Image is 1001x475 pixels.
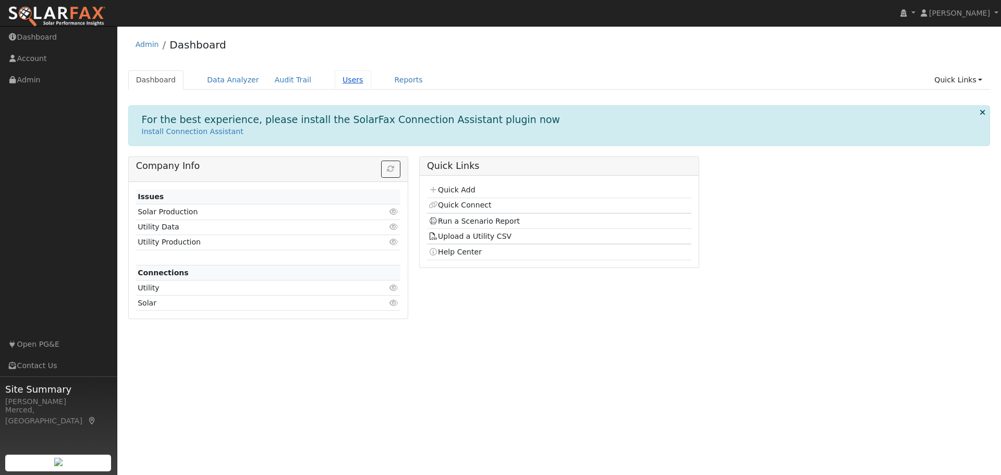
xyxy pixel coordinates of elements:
td: Utility [136,281,358,296]
i: Click to view [389,208,399,215]
a: Audit Trail [267,70,319,90]
a: Map [88,417,97,425]
a: Dashboard [128,70,184,90]
a: Quick Connect [429,201,491,209]
a: Users [335,70,371,90]
td: Solar Production [136,204,358,220]
a: Quick Links [926,70,990,90]
div: Merced, [GEOGRAPHIC_DATA] [5,405,112,427]
a: Reports [387,70,431,90]
span: [PERSON_NAME] [929,9,990,17]
a: Quick Add [429,186,475,194]
td: Utility Production [136,235,358,250]
a: Install Connection Assistant [142,127,243,136]
i: Click to view [389,299,399,307]
h5: Quick Links [427,161,691,172]
a: Admin [136,40,159,48]
img: SolarFax [8,6,106,28]
a: Dashboard [169,39,226,51]
strong: Connections [138,269,189,277]
h5: Company Info [136,161,400,172]
h1: For the best experience, please install the SolarFax Connection Assistant plugin now [142,114,560,126]
span: Site Summary [5,382,112,396]
a: Run a Scenario Report [429,217,520,225]
i: Click to view [389,223,399,230]
a: Help Center [429,248,482,256]
td: Utility Data [136,220,358,235]
a: Data Analyzer [199,70,267,90]
div: [PERSON_NAME] [5,396,112,407]
i: Click to view [389,284,399,291]
img: retrieve [54,458,63,466]
i: Click to view [389,238,399,246]
strong: Issues [138,192,164,201]
td: Solar [136,296,358,311]
a: Upload a Utility CSV [429,232,511,240]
